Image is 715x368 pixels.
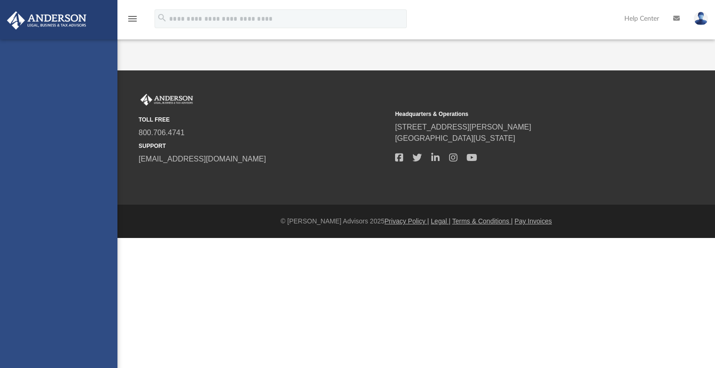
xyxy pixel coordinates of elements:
a: [STREET_ADDRESS][PERSON_NAME] [395,123,531,131]
img: Anderson Advisors Platinum Portal [139,94,195,106]
div: © [PERSON_NAME] Advisors 2025 [117,216,715,226]
img: Anderson Advisors Platinum Portal [4,11,89,30]
small: TOLL FREE [139,115,389,124]
a: [GEOGRAPHIC_DATA][US_STATE] [395,134,515,142]
small: Headquarters & Operations [395,110,645,118]
a: [EMAIL_ADDRESS][DOMAIN_NAME] [139,155,266,163]
small: SUPPORT [139,142,389,150]
img: User Pic [694,12,708,25]
a: Terms & Conditions | [452,217,513,225]
i: search [157,13,167,23]
a: 800.706.4741 [139,129,185,137]
a: menu [127,18,138,24]
i: menu [127,13,138,24]
a: Pay Invoices [514,217,552,225]
a: Privacy Policy | [385,217,429,225]
a: Legal | [431,217,451,225]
